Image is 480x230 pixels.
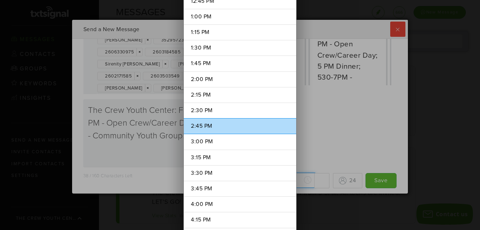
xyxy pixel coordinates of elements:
[184,196,296,212] li: 4:00 PM
[184,40,296,56] li: 1:30 PM
[184,181,296,197] li: 3:45 PM
[184,71,296,87] li: 2:00 PM
[184,24,296,40] li: 1:15 PM
[184,56,296,71] li: 1:45 PM
[184,212,296,228] li: 4:15 PM
[184,150,296,166] li: 3:15 PM
[184,87,296,103] li: 2:15 PM
[184,9,296,25] li: 1:00 PM
[184,118,296,134] li: 2:45 PM
[184,134,296,150] li: 3:00 PM
[184,103,296,119] li: 2:30 PM
[184,165,296,181] li: 3:30 PM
